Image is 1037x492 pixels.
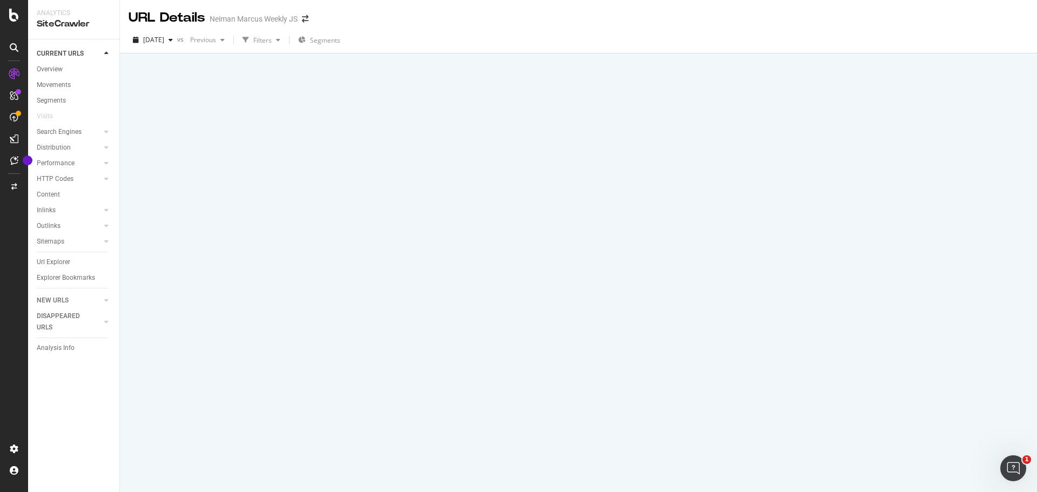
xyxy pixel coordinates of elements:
[37,126,82,138] div: Search Engines
[302,15,308,23] div: arrow-right-arrow-left
[186,31,229,49] button: Previous
[238,31,285,49] button: Filters
[186,35,216,44] span: Previous
[37,9,111,18] div: Analytics
[37,205,56,216] div: Inlinks
[177,35,186,44] span: vs
[37,64,63,75] div: Overview
[37,257,70,268] div: Url Explorer
[37,311,101,333] a: DISAPPEARED URLS
[294,31,345,49] button: Segments
[37,95,66,106] div: Segments
[37,158,101,169] a: Performance
[37,95,112,106] a: Segments
[37,236,101,247] a: Sitemaps
[210,14,298,24] div: Neiman Marcus Weekly JS
[37,342,112,354] a: Analysis Info
[37,173,101,185] a: HTTP Codes
[37,220,60,232] div: Outlinks
[37,205,101,216] a: Inlinks
[37,236,64,247] div: Sitemaps
[37,295,101,306] a: NEW URLS
[37,272,95,284] div: Explorer Bookmarks
[37,189,60,200] div: Content
[37,48,84,59] div: CURRENT URLS
[37,79,112,91] a: Movements
[37,64,112,75] a: Overview
[37,257,112,268] a: Url Explorer
[129,9,205,27] div: URL Details
[37,311,91,333] div: DISAPPEARED URLS
[310,36,340,45] span: Segments
[37,295,69,306] div: NEW URLS
[37,342,75,354] div: Analysis Info
[37,111,64,122] a: Visits
[1000,455,1026,481] iframe: Intercom live chat
[253,36,272,45] div: Filters
[23,156,32,165] div: Tooltip anchor
[37,158,75,169] div: Performance
[37,111,53,122] div: Visits
[37,220,101,232] a: Outlinks
[129,31,177,49] button: [DATE]
[37,18,111,30] div: SiteCrawler
[37,142,71,153] div: Distribution
[37,173,73,185] div: HTTP Codes
[37,126,101,138] a: Search Engines
[37,272,112,284] a: Explorer Bookmarks
[1022,455,1031,464] span: 1
[37,189,112,200] a: Content
[143,35,164,44] span: 2025 Oct. 6th
[37,48,101,59] a: CURRENT URLS
[37,142,101,153] a: Distribution
[37,79,71,91] div: Movements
